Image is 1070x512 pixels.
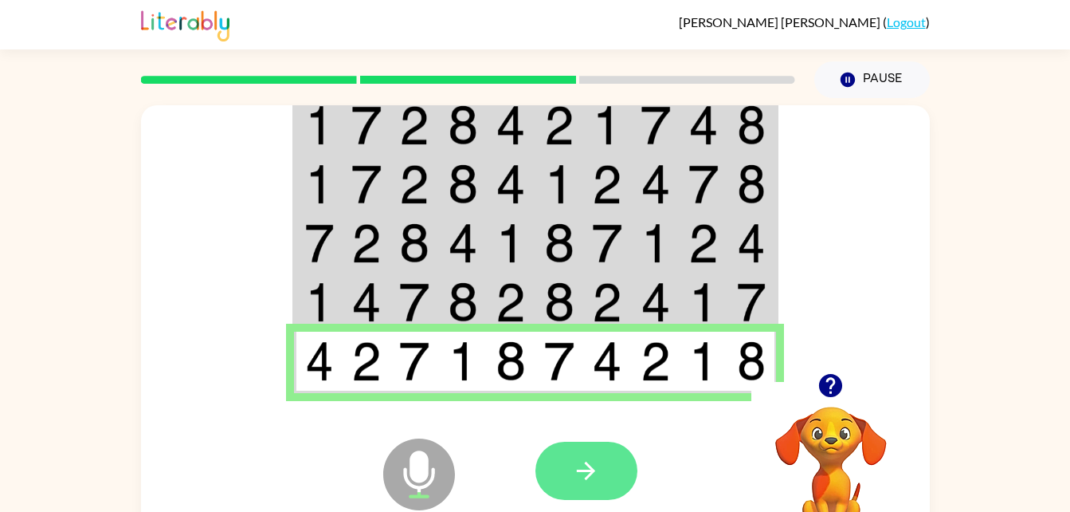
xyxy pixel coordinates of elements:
img: 7 [592,223,622,263]
img: 8 [737,341,766,381]
img: 1 [305,282,334,322]
a: Logout [887,14,926,30]
img: 1 [641,223,671,263]
img: 1 [688,282,719,322]
img: 7 [641,105,671,145]
img: 1 [305,164,334,204]
img: 7 [399,282,429,322]
img: 2 [641,341,671,381]
div: ( ) [679,14,930,30]
img: 7 [737,282,766,322]
img: 8 [448,282,478,322]
img: 4 [305,341,334,381]
img: 4 [641,164,671,204]
img: 1 [496,223,526,263]
img: 8 [496,341,526,381]
img: 8 [544,282,574,322]
img: 1 [544,164,574,204]
img: 4 [737,223,766,263]
img: 2 [399,164,429,204]
img: 2 [544,105,574,145]
img: 4 [448,223,478,263]
img: 1 [305,105,334,145]
img: 4 [641,282,671,322]
img: 1 [688,341,719,381]
img: 2 [351,223,382,263]
img: 8 [544,223,574,263]
img: 8 [448,105,478,145]
img: Literably [141,6,229,41]
img: 1 [592,105,622,145]
img: 4 [496,105,526,145]
img: 1 [448,341,478,381]
img: 4 [592,341,622,381]
button: Pause [814,61,930,98]
img: 7 [688,164,719,204]
img: 2 [688,223,719,263]
img: 8 [399,223,429,263]
img: 8 [737,164,766,204]
img: 2 [351,341,382,381]
img: 7 [351,164,382,204]
img: 2 [496,282,526,322]
img: 4 [351,282,382,322]
img: 7 [399,341,429,381]
img: 8 [448,164,478,204]
img: 2 [592,282,622,322]
img: 4 [688,105,719,145]
img: 7 [351,105,382,145]
img: 2 [592,164,622,204]
img: 7 [305,223,334,263]
img: 2 [399,105,429,145]
img: 8 [737,105,766,145]
img: 4 [496,164,526,204]
img: 7 [544,341,574,381]
span: [PERSON_NAME] [PERSON_NAME] [679,14,883,30]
